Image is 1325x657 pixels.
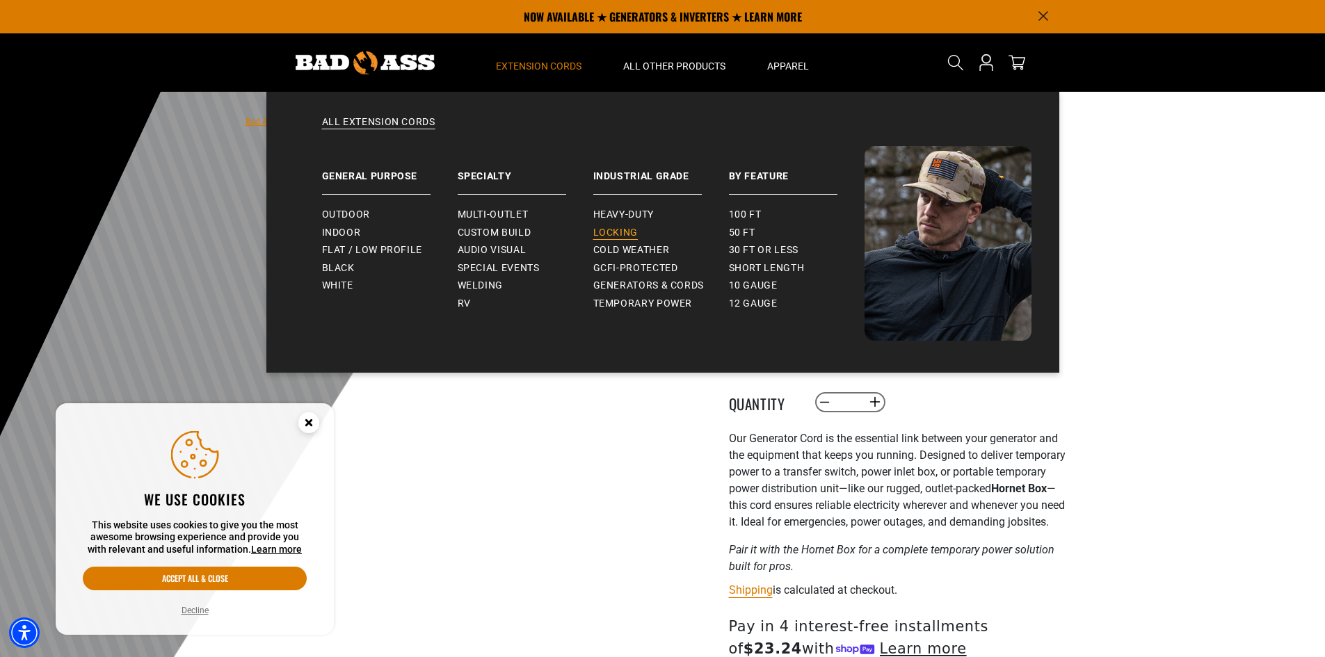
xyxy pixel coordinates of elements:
[729,430,1070,530] p: Our Generator Cord is the essential link between your generator and the equipment that keeps you ...
[593,262,678,275] span: GCFI-Protected
[458,244,527,257] span: Audio Visual
[458,206,593,224] a: Multi-Outlet
[593,259,729,277] a: GCFI-Protected
[475,33,602,92] summary: Extension Cords
[729,209,762,221] span: 100 ft
[322,241,458,259] a: Flat / Low Profile
[593,298,693,310] span: Temporary Power
[322,244,423,257] span: Flat / Low Profile
[458,295,593,313] a: RV
[729,227,755,239] span: 50 ft
[945,51,967,74] summary: Search
[593,279,705,292] span: Generators & Cords
[458,259,593,277] a: Special Events
[975,33,997,92] a: Open this option
[322,279,353,292] span: White
[284,403,334,446] button: Close this option
[322,146,458,195] a: General Purpose
[729,583,773,597] a: Shipping
[729,244,798,257] span: 30 ft or less
[458,209,529,221] span: Multi-Outlet
[458,262,540,275] span: Special Events
[593,244,670,257] span: Cold Weather
[767,60,809,72] span: Apparel
[458,227,531,239] span: Custom Build
[729,298,778,310] span: 12 gauge
[56,403,334,635] aside: Cookie Consent
[729,543,1054,573] em: Pair it with the Hornet Box for a complete temporary power solution built for pros.
[322,209,370,221] span: Outdoor
[729,224,865,242] a: 50 ft
[251,544,302,555] a: This website uses cookies to give you the most awesome browsing experience and provide you with r...
[729,259,865,277] a: Short Length
[593,224,729,242] a: Locking
[865,146,1031,341] img: Bad Ass Extension Cords
[458,298,471,310] span: RV
[458,277,593,295] a: Welding
[602,33,746,92] summary: All Other Products
[729,279,778,292] span: 10 gauge
[729,581,1070,599] div: is calculated at checkout.
[729,295,865,313] a: 12 gauge
[458,224,593,242] a: Custom Build
[746,33,830,92] summary: Apparel
[729,146,865,195] a: By Feature
[729,206,865,224] a: 100 ft
[991,482,1047,495] strong: Hornet Box
[458,279,503,292] span: Welding
[83,519,307,556] p: This website uses cookies to give you the most awesome browsing experience and provide you with r...
[322,259,458,277] a: Black
[83,490,307,508] h2: We use cookies
[593,227,638,239] span: Locking
[593,241,729,259] a: Cold Weather
[1006,54,1028,71] a: cart
[322,224,458,242] a: Indoor
[296,51,435,74] img: Bad Ass Extension Cords
[729,277,865,295] a: 10 gauge
[496,60,581,72] span: Extension Cords
[623,60,725,72] span: All Other Products
[729,262,805,275] span: Short Length
[294,115,1031,146] a: All Extension Cords
[458,146,593,195] a: Specialty
[593,295,729,313] a: Temporary Power
[177,603,213,617] button: Decline
[9,617,40,648] div: Accessibility Menu
[593,209,654,221] span: Heavy-Duty
[593,146,729,195] a: Industrial Grade
[322,262,355,275] span: Black
[322,277,458,295] a: White
[322,227,361,239] span: Indoor
[729,393,798,411] label: Quantity
[83,567,307,590] button: Accept all & close
[593,206,729,224] a: Heavy-Duty
[246,117,339,127] a: Bad Ass Extension Cords
[322,206,458,224] a: Outdoor
[593,277,729,295] a: Generators & Cords
[458,241,593,259] a: Audio Visual
[246,113,504,129] nav: breadcrumbs
[729,241,865,259] a: 30 ft or less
